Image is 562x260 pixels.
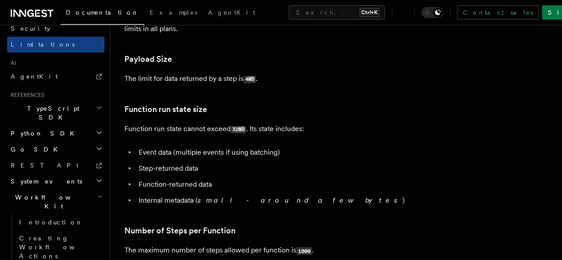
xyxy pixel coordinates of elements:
[457,5,538,20] a: Contact sales
[7,92,44,99] span: References
[11,41,75,48] span: Limitations
[231,126,246,133] code: 32MB
[296,247,312,255] code: 1000
[144,3,203,24] a: Examples
[136,194,480,207] li: Internal metadata ( )
[7,193,97,211] span: Workflow Kit
[124,103,207,116] a: Function run state size
[7,141,104,157] button: Go SDK
[11,25,50,32] span: Security
[7,129,80,138] span: Python SDK
[19,219,83,226] span: Introduction
[7,104,96,122] span: TypeScript SDK
[7,145,63,154] span: Go SDK
[124,224,235,237] a: Number of Steps per Function
[124,244,480,257] p: The maximum number of steps allowed per function is .
[203,3,260,24] a: AgentKit
[136,162,480,175] li: Step-returned data
[243,76,256,83] code: 4MB
[66,9,139,16] span: Documentation
[7,20,104,36] a: Security
[136,146,480,159] li: Event data (multiple events if using batching)
[7,189,104,214] button: Workflow Kit
[11,73,58,80] span: AgentKit
[124,53,172,65] a: Payload Size
[289,5,385,20] button: Search...Ctrl+K
[124,123,480,136] p: Function run state cannot exceed . Its state includes:
[19,235,96,260] span: Creating Workflow Actions
[7,68,104,84] a: AgentKit
[7,173,104,189] button: System events
[136,178,480,191] li: Function-returned data
[16,214,104,230] a: Introduction
[7,100,104,125] button: TypeScript SDK
[359,8,379,17] kbd: Ctrl+K
[60,3,144,25] a: Documentation
[7,177,82,186] span: System events
[7,125,104,141] button: Python SDK
[208,9,255,16] span: AgentKit
[11,162,86,169] span: REST API
[7,60,16,67] span: AI
[7,36,104,52] a: Limitations
[7,157,104,173] a: REST API
[124,72,480,85] p: The limit for data returned by a step is .
[150,9,197,16] span: Examples
[198,196,403,204] em: small - around a few bytes
[422,7,443,18] button: Toggle dark mode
